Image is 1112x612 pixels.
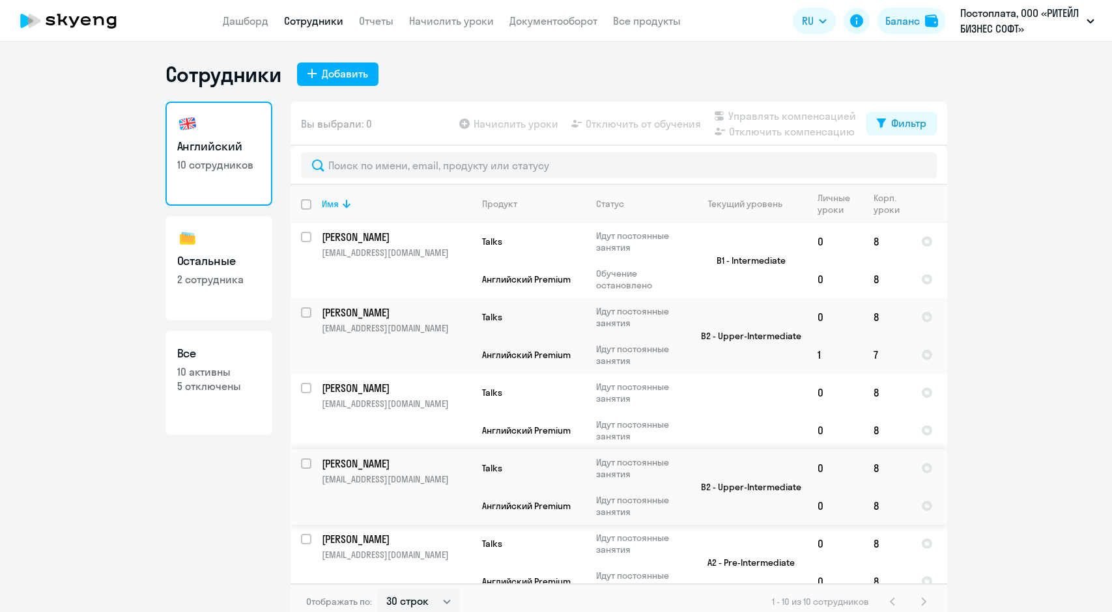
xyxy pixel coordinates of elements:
[482,424,571,436] span: Английский Premium
[177,158,261,172] p: 10 сотрудников
[284,14,343,27] a: Сотрудники
[177,138,261,155] h3: Английский
[301,116,372,132] span: Вы выбрали: 0
[509,14,597,27] a: Документооборот
[596,419,685,442] p: Идут постоянные занятия
[866,112,937,135] button: Фильтр
[696,198,806,210] div: Текущий уровень
[863,260,911,298] td: 8
[177,253,261,270] h3: Остальные
[863,336,911,374] td: 7
[177,345,261,362] h3: Все
[482,576,571,587] span: Английский Premium
[863,563,911,600] td: 8
[596,532,685,555] p: Идут постоянные занятия
[807,487,863,525] td: 0
[482,236,502,247] span: Talks
[807,336,863,374] td: 1
[322,456,469,471] p: [PERSON_NAME]
[596,381,685,404] p: Идут постоянные занятия
[301,152,937,178] input: Поиск по имени, email, продукту или статусу
[322,230,469,244] p: [PERSON_NAME]
[359,14,393,27] a: Отчеты
[322,456,471,471] a: [PERSON_NAME]
[708,198,782,210] div: Текущий уровень
[863,374,911,411] td: 8
[177,113,198,134] img: english
[322,549,471,561] p: [EMAIL_ADDRESS][DOMAIN_NAME]
[482,349,571,361] span: Английский Premium
[322,230,471,244] a: [PERSON_NAME]
[306,596,372,607] span: Отображать по:
[863,449,911,487] td: 8
[613,14,681,27] a: Все продукты
[686,298,807,374] td: B2 - Upper-Intermediate
[482,273,571,285] span: Английский Premium
[877,8,946,34] button: Балансbalance
[165,216,272,320] a: Остальные2 сотрудника
[322,532,471,546] a: [PERSON_NAME]
[807,563,863,600] td: 0
[177,365,261,379] p: 10 активны
[482,311,502,323] span: Talks
[322,381,471,395] a: [PERSON_NAME]
[686,525,807,600] td: A2 - Pre-Intermediate
[165,331,272,435] a: Все10 активны5 отключены
[177,379,261,393] p: 5 отключены
[482,538,502,549] span: Talks
[802,13,814,29] span: RU
[322,398,471,410] p: [EMAIL_ADDRESS][DOMAIN_NAME]
[863,298,911,336] td: 8
[596,230,685,253] p: Идут постоянные занятия
[322,305,469,320] p: [PERSON_NAME]
[807,525,863,563] td: 0
[818,192,863,216] div: Личные уроки
[322,322,471,334] p: [EMAIL_ADDRESS][DOMAIN_NAME]
[596,198,624,210] div: Статус
[596,494,685,518] p: Идут постоянные занятия
[322,247,471,258] p: [EMAIL_ADDRESS][DOMAIN_NAME]
[322,66,368,81] div: Добавить
[223,14,268,27] a: Дашборд
[482,500,571,512] span: Английский Premium
[807,449,863,487] td: 0
[596,305,685,329] p: Идут постоянные занятия
[807,374,863,411] td: 0
[807,223,863,260] td: 0
[885,13,920,29] div: Баланс
[482,462,502,474] span: Talks
[891,115,926,131] div: Фильтр
[596,268,685,291] p: Обучение остановлено
[686,223,807,298] td: B1 - Intermediate
[863,411,911,449] td: 8
[925,14,938,27] img: balance
[409,14,494,27] a: Начислить уроки
[863,525,911,563] td: 8
[793,8,836,34] button: RU
[954,5,1101,36] button: Постоплата, ООО «РИТЕЙЛ БИЗНЕС СОФТ»
[297,63,378,86] button: Добавить
[482,387,502,398] span: Talks
[807,411,863,449] td: 0
[322,198,471,210] div: Имя
[322,381,469,395] p: [PERSON_NAME]
[322,198,339,210] div: Имя
[772,596,869,607] span: 1 - 10 из 10 сотрудников
[596,570,685,593] p: Идут постоянные занятия
[165,61,281,87] h1: Сотрудники
[863,487,911,525] td: 8
[596,343,685,367] p: Идут постоянные занятия
[807,260,863,298] td: 0
[596,456,685,480] p: Идут постоянные занятия
[322,532,469,546] p: [PERSON_NAME]
[960,5,1081,36] p: Постоплата, ООО «РИТЕЙЛ БИЗНЕС СОФТ»
[874,192,910,216] div: Корп. уроки
[863,223,911,260] td: 8
[177,272,261,286] p: 2 сотрудника
[686,449,807,525] td: B2 - Upper-Intermediate
[482,198,517,210] div: Продукт
[807,298,863,336] td: 0
[322,305,471,320] a: [PERSON_NAME]
[165,102,272,206] a: Английский10 сотрудников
